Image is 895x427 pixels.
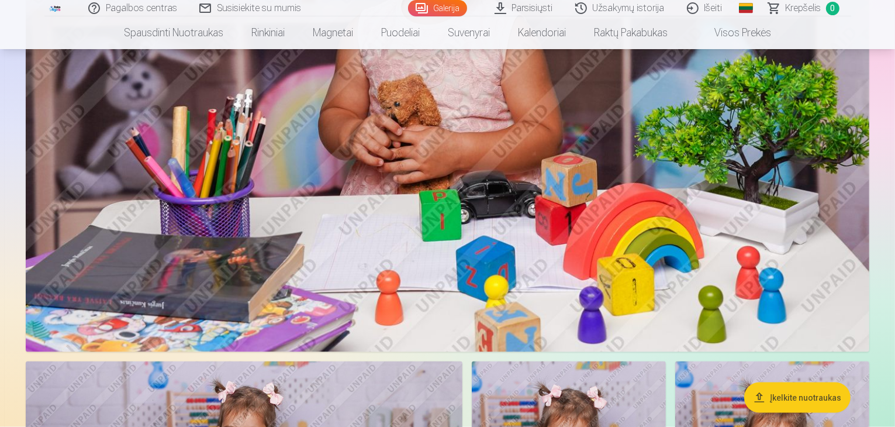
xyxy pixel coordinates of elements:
a: Rinkiniai [237,16,299,49]
a: Suvenyrai [434,16,504,49]
a: Magnetai [299,16,367,49]
a: Raktų pakabukas [580,16,682,49]
img: /fa2 [49,5,62,12]
button: Įkelkite nuotraukas [744,383,851,413]
span: 0 [826,2,839,15]
a: Spausdinti nuotraukas [110,16,237,49]
a: Kalendoriai [504,16,580,49]
a: Puodeliai [367,16,434,49]
a: Visos prekės [682,16,785,49]
span: Krepšelis [786,1,821,15]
